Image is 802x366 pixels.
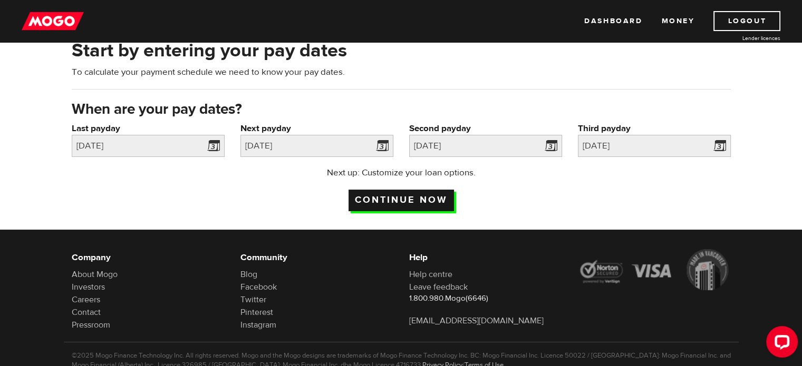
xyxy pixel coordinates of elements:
a: Lender licences [701,34,780,42]
label: Last payday [72,122,225,135]
a: Twitter [240,294,266,305]
a: Pressroom [72,320,110,330]
h3: When are your pay dates? [72,101,731,118]
img: mogo_logo-11ee424be714fa7cbb0f0f49df9e16ec.png [22,11,84,31]
label: Second payday [409,122,562,135]
a: Blog [240,269,257,280]
a: Facebook [240,282,277,292]
a: Contact [72,307,101,318]
p: To calculate your payment schedule we need to know your pay dates. [72,66,731,78]
a: Investors [72,282,105,292]
h6: Help [409,251,562,264]
a: Pinterest [240,307,273,318]
a: About Mogo [72,269,118,280]
a: Logout [713,11,780,31]
a: Money [661,11,694,31]
h6: Community [240,251,393,264]
a: Instagram [240,320,276,330]
a: Help centre [409,269,452,280]
img: legal-icons-92a2ffecb4d32d839781d1b4e4802d7b.png [578,249,731,290]
label: Next payday [240,122,393,135]
p: Next up: Customize your loan options. [296,166,506,179]
a: Leave feedback [409,282,468,292]
a: Careers [72,294,100,305]
a: Dashboard [584,11,642,31]
p: 1.800.980.Mogo(6646) [409,293,562,304]
h6: Company [72,251,225,264]
a: [EMAIL_ADDRESS][DOMAIN_NAME] [409,315,544,326]
iframe: LiveChat chat widget [758,322,802,366]
label: Third payday [578,122,731,135]
input: Continue now [349,190,454,211]
h2: Start by entering your pay dates [72,39,731,62]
